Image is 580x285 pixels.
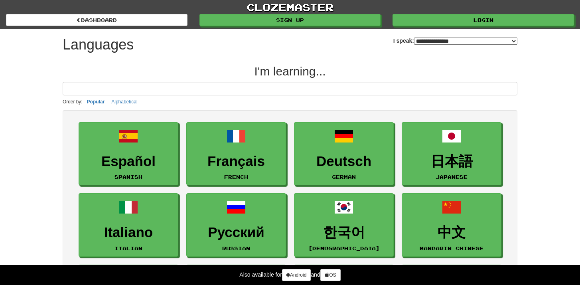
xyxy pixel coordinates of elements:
a: Android [282,269,311,281]
a: 한국어[DEMOGRAPHIC_DATA] [294,193,394,257]
small: Order by: [63,99,83,105]
a: 中文Mandarin Chinese [402,193,501,257]
h3: Français [191,154,282,169]
small: German [332,174,356,180]
small: Japanese [436,174,468,180]
small: French [224,174,248,180]
select: I speak: [414,38,517,45]
a: FrançaisFrench [186,122,286,186]
h3: Русский [191,225,282,240]
h3: 中文 [406,225,497,240]
h3: 日本語 [406,154,497,169]
h1: Languages [63,37,134,53]
a: iOS [320,269,341,281]
a: Sign up [199,14,381,26]
a: РусскийRussian [186,193,286,257]
a: EspañolSpanish [79,122,178,186]
label: I speak: [393,37,517,45]
small: [DEMOGRAPHIC_DATA] [308,245,380,251]
a: dashboard [6,14,187,26]
small: Spanish [114,174,142,180]
small: Russian [222,245,250,251]
h3: Deutsch [298,154,389,169]
h3: Italiano [83,225,174,240]
button: Alphabetical [109,97,140,106]
h2: I'm learning... [63,65,517,78]
h3: Español [83,154,174,169]
a: ItalianoItalian [79,193,178,257]
a: 日本語Japanese [402,122,501,186]
a: Login [393,14,574,26]
h3: 한국어 [298,225,389,240]
button: Popular [85,97,107,106]
small: Mandarin Chinese [420,245,483,251]
small: Italian [114,245,142,251]
a: DeutschGerman [294,122,394,186]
